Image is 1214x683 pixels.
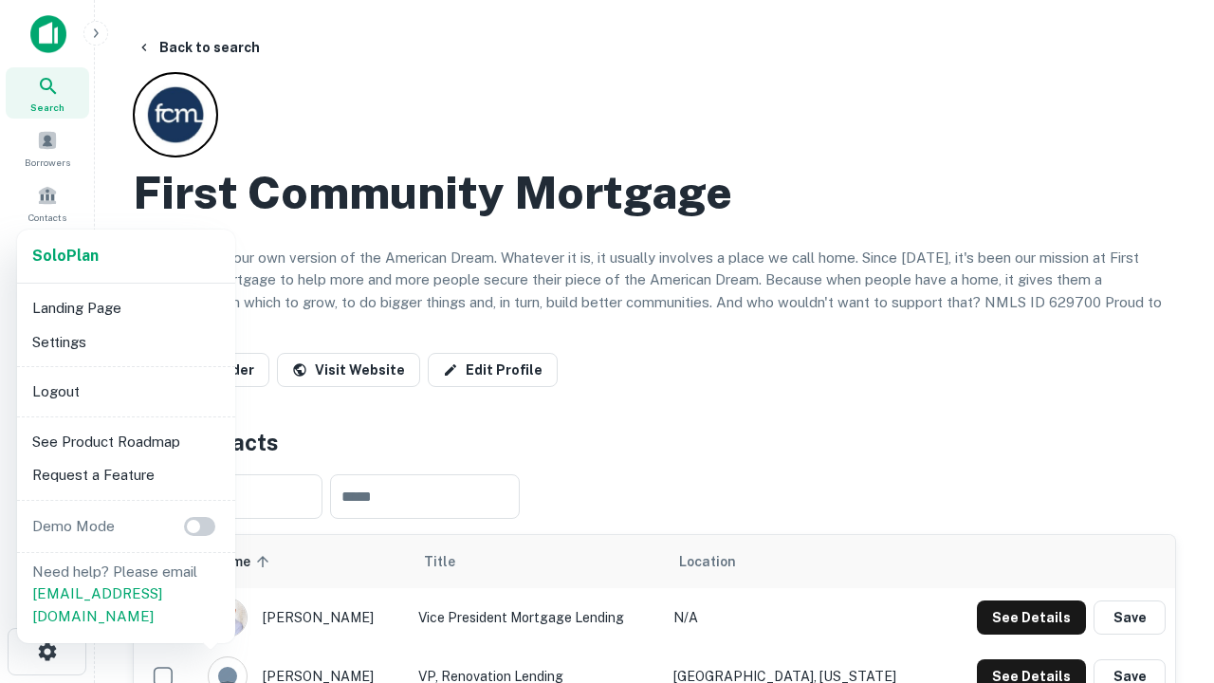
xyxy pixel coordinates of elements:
li: Logout [25,375,228,409]
p: Demo Mode [25,515,122,538]
li: See Product Roadmap [25,425,228,459]
strong: Solo Plan [32,247,99,265]
iframe: Chat Widget [1119,471,1214,562]
li: Request a Feature [25,458,228,492]
a: [EMAIL_ADDRESS][DOMAIN_NAME] [32,585,162,624]
p: Need help? Please email [32,561,220,628]
a: SoloPlan [32,245,99,268]
li: Settings [25,325,228,360]
li: Landing Page [25,291,228,325]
